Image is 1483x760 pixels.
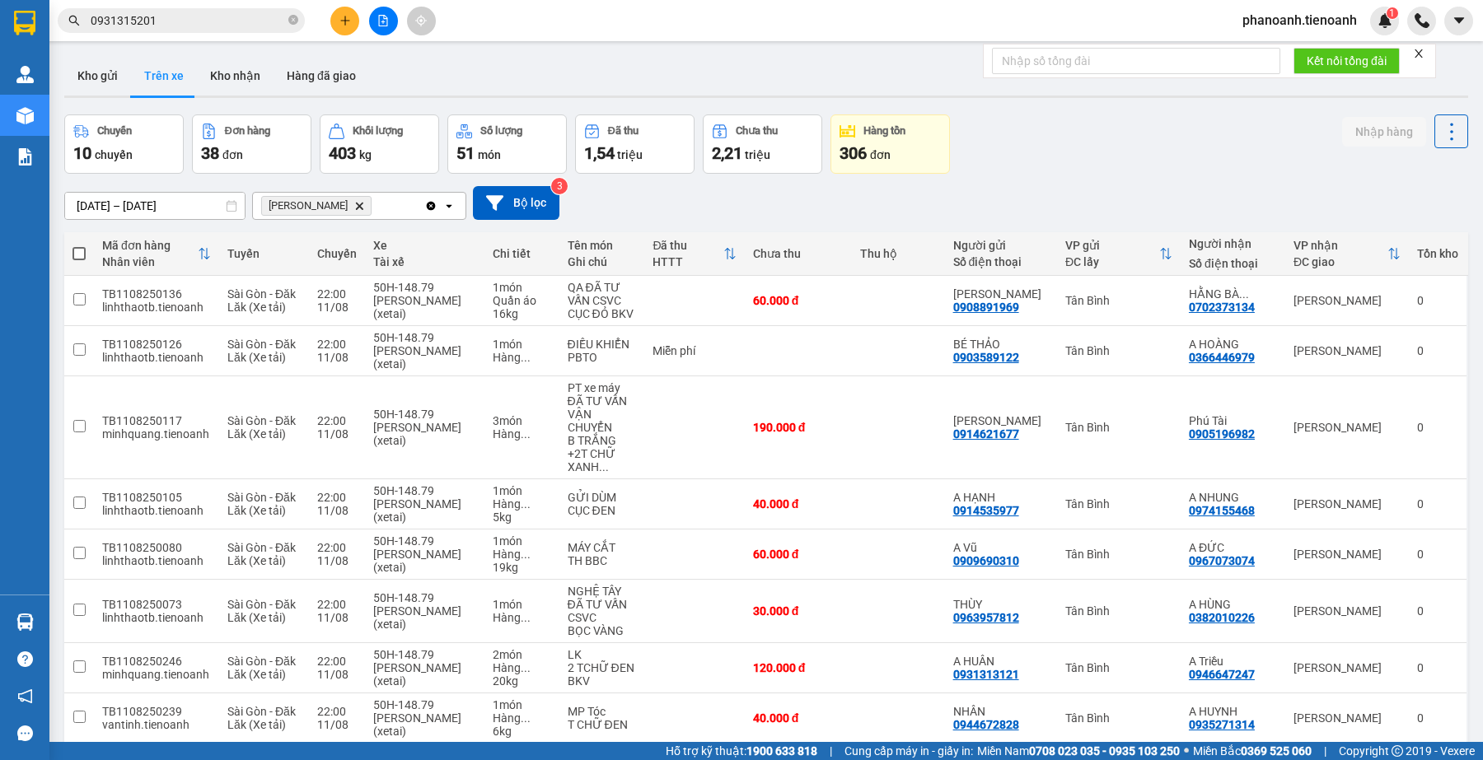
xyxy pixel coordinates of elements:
div: [PERSON_NAME] [1294,344,1401,357]
th: Toggle SortBy [94,232,219,276]
span: 38 [201,143,219,163]
div: Người gửi [953,239,1049,252]
span: message [17,725,33,741]
div: 0935271314 [1189,718,1255,731]
div: Thu hộ [860,247,937,260]
span: Miền Nam [977,742,1180,760]
span: Sài Gòn - Đăk Lăk (Xe tải) [227,655,296,681]
img: warehouse-icon [16,66,34,83]
div: Đã thu [608,125,639,137]
div: 2 TCHỮ ĐEN BKV [568,661,637,688]
div: 11/08 [317,427,357,441]
strong: 0708 023 035 - 0935 103 250 [1029,744,1180,758]
div: VP gửi [1065,239,1159,252]
div: 16 kg [493,307,551,320]
div: Hàng thông thường [493,427,551,441]
div: Hàng thông thường [493,661,551,674]
div: 22:00 [317,414,357,427]
div: PBTO [568,351,637,364]
div: BÉ THẢO [953,338,1049,351]
span: Miền Bắc [1193,742,1312,760]
button: caret-down [1444,7,1473,35]
span: | [1324,742,1326,760]
span: Cung cấp máy in - giấy in: [844,742,973,760]
img: phone-icon [1415,13,1429,28]
button: Đã thu1,54 triệu [575,114,695,174]
input: Tìm tên, số ĐT hoặc mã đơn [91,12,285,30]
div: 11/08 [317,718,357,731]
div: 22:00 [317,338,357,351]
span: close-circle [288,13,298,29]
span: chuyến [95,148,133,161]
div: 0382010226 [1189,611,1255,624]
span: ... [521,497,531,511]
span: aim [415,15,427,26]
div: LK [568,648,637,661]
sup: 3 [551,178,568,194]
svg: Clear all [424,199,437,212]
div: 0914535977 [953,504,1019,517]
div: 40.000 đ [753,497,844,511]
div: [PERSON_NAME] (xetai) [373,604,476,631]
div: CỤC ĐEN [568,504,637,517]
div: 0 [1417,497,1458,511]
span: Hỗ trợ kỹ thuật: [666,742,817,760]
div: Tân Bình [1065,497,1172,511]
div: [PERSON_NAME] (xetai) [373,661,476,688]
div: [PERSON_NAME] [1294,661,1401,674]
div: [PERSON_NAME] (xetai) [373,294,476,320]
div: 0 [1417,344,1458,357]
div: TB1108250073 [102,598,211,611]
div: VP nhận [1294,239,1387,252]
div: Hàng tồn [863,125,905,137]
input: Nhập số tổng đài [992,48,1280,74]
div: Xe [373,239,476,252]
span: triệu [617,148,643,161]
div: 22:00 [317,541,357,554]
div: Phú Tài [1189,414,1277,427]
span: Sài Gòn - Đăk Lăk (Xe tải) [227,705,296,731]
div: 0931313121 [953,668,1019,681]
div: 0702373134 [1189,301,1255,314]
img: solution-icon [16,148,34,166]
span: Sài Gòn - Đăk Lăk (Xe tải) [227,541,296,567]
div: minhquang.tienoanh [102,668,211,681]
span: copyright [1392,745,1403,757]
div: 0946647247 [1189,668,1255,681]
div: NGHỆ TÂY ĐÃ TƯ VẤN CSVC [568,585,637,624]
span: notification [17,688,33,704]
div: Tân Bình [1065,344,1172,357]
button: Đơn hàng38đơn [192,114,311,174]
div: A HUYNH [1189,705,1277,718]
span: ... [521,427,531,441]
div: Tài xế [373,255,476,268]
span: question-circle [17,651,33,667]
div: 22:00 [317,287,357,301]
span: Sài Gòn - Đăk Lăk (Xe tải) [227,598,296,624]
div: Chưa thu [736,125,778,137]
div: Số điện thoại [953,255,1049,268]
div: 190.000 đ [753,421,844,434]
span: Sài Gòn - Đăk Lăk (Xe tải) [227,338,296,364]
div: CỤC ĐỎ BKV [568,307,637,320]
span: 10 [73,143,91,163]
div: 60.000 đ [753,548,844,561]
div: [PERSON_NAME] (xetai) [373,548,476,574]
div: TB1108250246 [102,655,211,668]
div: 5 kg [493,511,551,524]
span: file-add [377,15,389,26]
div: 1 món [493,598,551,611]
div: ĐC lấy [1065,255,1159,268]
div: Số lượng [480,125,522,137]
img: logo-vxr [14,11,35,35]
div: T CHỮ ĐEN [568,718,637,731]
div: Tuyến [227,247,301,260]
div: Tân Bình [1065,421,1172,434]
div: Chưa thu [753,247,844,260]
div: Chi tiết [493,247,551,260]
span: close [1413,48,1425,59]
div: 0 [1417,294,1458,307]
div: 0366446979 [1189,351,1255,364]
span: ⚪️ [1184,748,1189,754]
button: Bộ lọc [473,186,559,220]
